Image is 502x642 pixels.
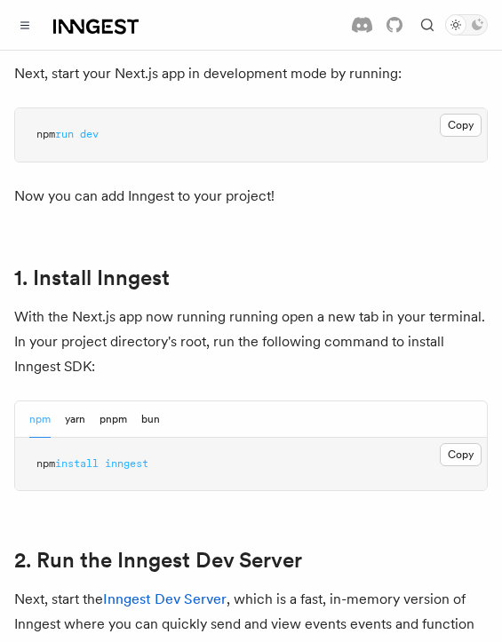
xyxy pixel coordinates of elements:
a: 1. Install Inngest [14,266,170,290]
span: npm [36,457,55,470]
span: run [55,128,74,140]
button: Find something... [417,14,438,36]
button: npm [29,401,51,438]
p: Next, start your Next.js app in development mode by running: [14,61,488,86]
button: Copy [440,114,482,137]
p: With the Next.js app now running running open a new tab in your terminal. In your project directo... [14,305,488,379]
span: dev [80,128,99,140]
button: Copy [440,443,482,466]
button: bun [141,401,160,438]
span: inngest [105,457,148,470]
button: Toggle dark mode [445,14,488,36]
a: 2. Run the Inngest Dev Server [14,548,302,573]
span: npm [36,128,55,140]
button: Toggle navigation [14,14,36,36]
a: Inngest Dev Server [103,590,227,607]
p: Now you can add Inngest to your project! [14,184,488,209]
button: yarn [65,401,85,438]
span: install [55,457,99,470]
button: pnpm [100,401,127,438]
